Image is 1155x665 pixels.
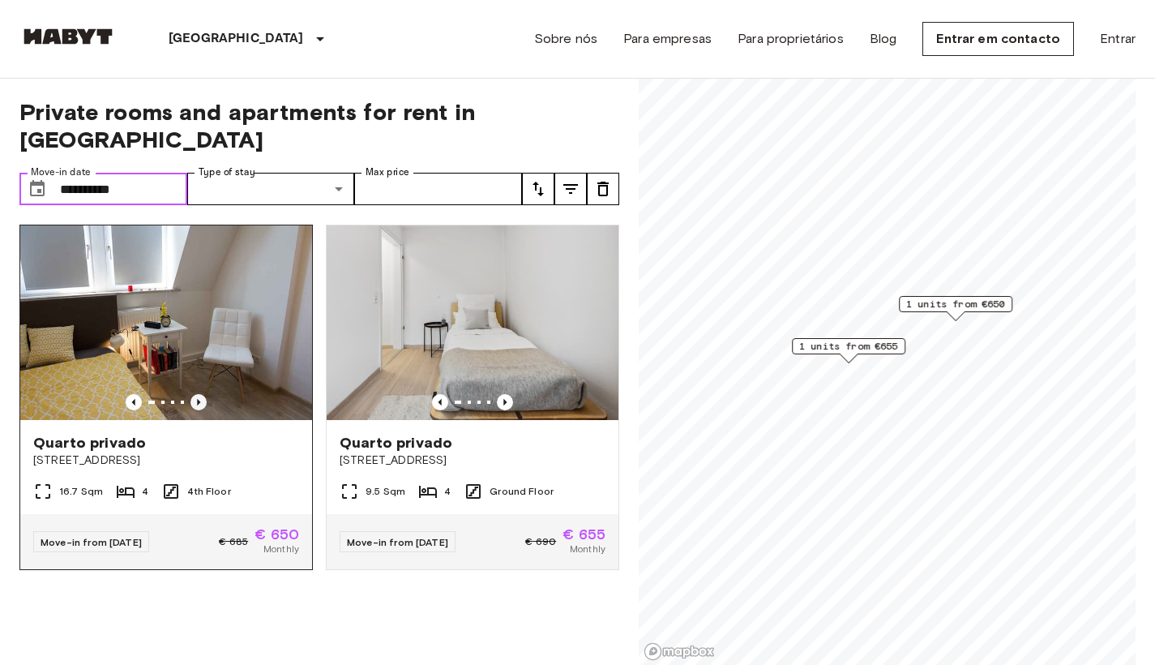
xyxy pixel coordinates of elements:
a: Entrar [1100,29,1136,49]
a: Entrar em contacto [922,22,1074,56]
button: Previous image [497,394,513,410]
p: [GEOGRAPHIC_DATA] [169,29,304,49]
span: Ground Floor [490,484,554,499]
label: Type of stay [199,165,255,179]
span: [STREET_ADDRESS] [340,453,605,469]
span: Monthly [570,542,605,556]
a: Para proprietários [738,29,844,49]
div: Map marker [899,296,1012,321]
a: Blog [870,29,897,49]
span: 1 units from €650 [906,297,1005,311]
a: Para empresas [623,29,712,49]
a: Sobre nós [534,29,597,49]
img: Marketing picture of unit DE-04-070-020-02 [327,225,618,420]
span: Private rooms and apartments for rent in [GEOGRAPHIC_DATA] [19,98,619,153]
button: Previous image [126,394,142,410]
a: Marketing picture of unit DE-04-070-020-02Previous imagePrevious imageQuarto privado[STREET_ADDRE... [326,225,619,570]
button: tune [554,173,587,205]
span: Monthly [263,542,299,556]
img: Marketing picture of unit DE-04-013-001-01HF [20,225,312,420]
button: Previous image [190,394,207,410]
label: Max price [366,165,409,179]
button: tune [587,173,619,205]
span: [STREET_ADDRESS] [33,453,299,469]
a: Mapbox logo [644,642,715,661]
button: Previous image [432,394,448,410]
span: Quarto privado [340,433,452,453]
button: tune [522,173,554,205]
span: Move-in from [DATE] [347,536,448,548]
span: Move-in from [DATE] [41,536,142,548]
div: Map marker [792,338,905,363]
span: 1 units from €655 [799,339,898,354]
span: 4 [444,484,451,499]
img: Habyt [19,28,117,45]
span: € 655 [563,527,605,542]
span: € 685 [219,534,248,549]
span: 16.7 Sqm [59,484,103,499]
button: Choose date, selected date is 1 Oct 2025 [21,173,53,205]
span: 4 [142,484,148,499]
span: Quarto privado [33,433,146,453]
span: € 650 [255,527,299,542]
span: 9.5 Sqm [366,484,405,499]
label: Move-in date [31,165,91,179]
span: € 690 [525,534,556,549]
span: 4th Floor [187,484,230,499]
a: Marketing picture of unit DE-04-013-001-01HFPrevious imagePrevious imageQuarto privado[STREET_ADD... [19,225,313,570]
